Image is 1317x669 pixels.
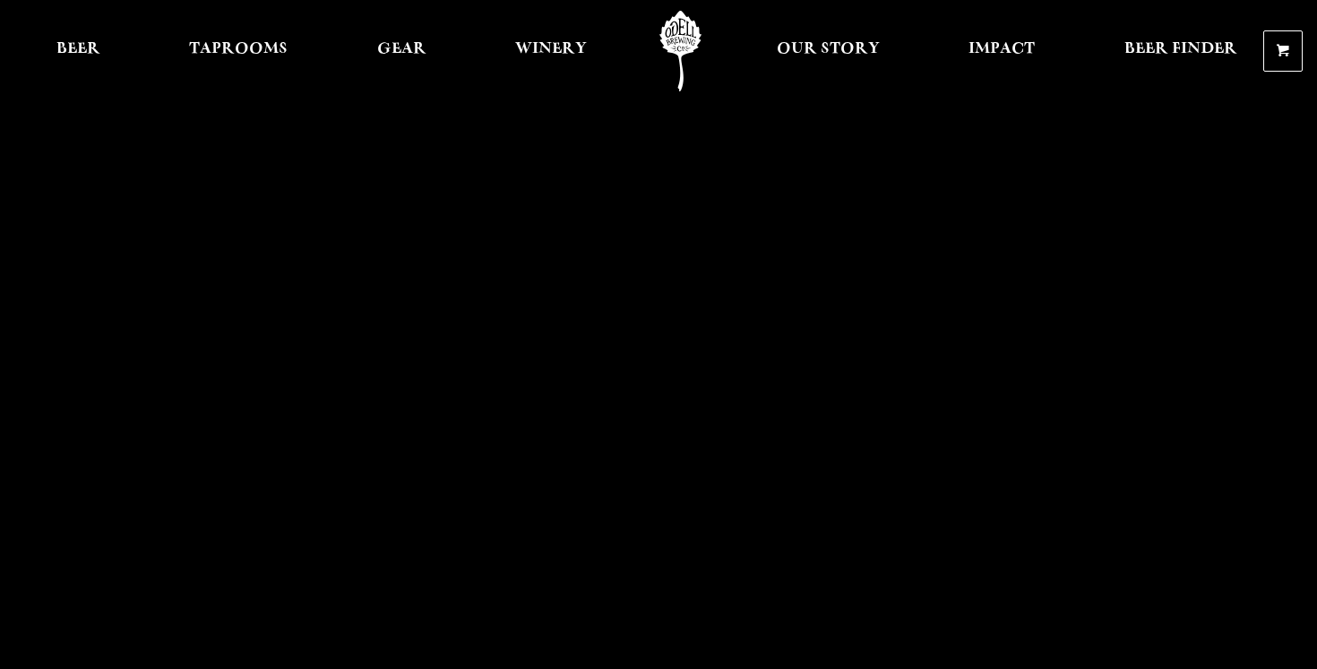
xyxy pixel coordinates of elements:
[377,42,426,56] span: Gear
[189,42,288,56] span: Taprooms
[777,42,880,56] span: Our Story
[45,11,112,91] a: Beer
[957,11,1046,91] a: Impact
[504,11,598,91] a: Winery
[1113,11,1249,91] a: Beer Finder
[177,11,299,91] a: Taprooms
[647,11,714,91] a: Odell Home
[56,42,100,56] span: Beer
[968,42,1035,56] span: Impact
[1124,42,1237,56] span: Beer Finder
[366,11,438,91] a: Gear
[765,11,891,91] a: Our Story
[515,42,587,56] span: Winery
